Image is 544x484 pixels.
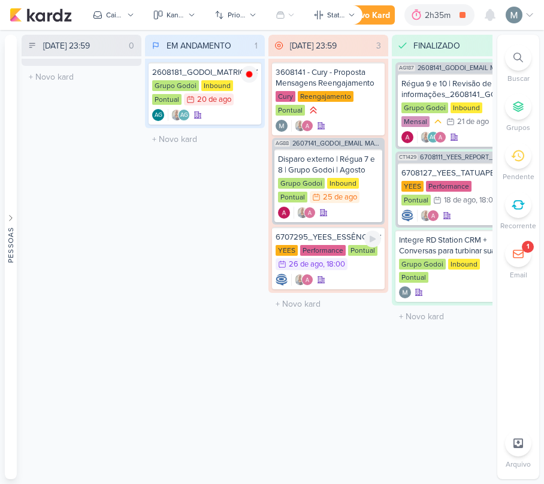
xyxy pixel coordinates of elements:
[278,207,290,219] div: Criador(a): Alessandra Gomes
[401,102,448,113] div: Grupo Godoi
[300,245,346,256] div: Performance
[448,259,480,270] div: Inbound
[350,9,390,22] div: Novo Kard
[506,7,522,23] img: Mariana Amorim
[399,235,504,256] div: Integre RD Station CRM + Conversas para turbinar suas vendas 🚀
[401,181,424,192] div: YEES
[291,120,313,132] div: Colaboradores: Iara Santos, Alessandra Gomes
[476,196,498,204] div: , 18:00
[291,274,313,286] div: Colaboradores: Iara Santos, Alessandra Gomes
[307,104,319,116] div: Prioridade Alta
[152,80,199,91] div: Grupo Godoi
[364,231,381,247] div: Ligar relógio
[152,109,164,121] div: Aline Gimenez Graciano
[304,207,316,219] img: Alessandra Gomes
[278,207,290,219] img: Alessandra Gomes
[398,154,418,161] span: CT1429
[276,105,305,116] div: Pontual
[328,5,395,25] button: Novo Kard
[24,68,139,86] input: + Novo kard
[427,210,439,222] img: Alessandra Gomes
[276,245,298,256] div: YEES
[506,122,530,133] p: Grupos
[201,80,233,91] div: Inbound
[301,274,313,286] img: Alessandra Gomes
[451,102,482,113] div: Inbound
[348,245,377,256] div: Pontual
[394,308,509,325] input: + Novo kard
[401,195,431,205] div: Pontual
[152,109,164,121] div: Criador(a): Aline Gimenez Graciano
[398,65,415,71] span: AG187
[432,116,444,128] div: Prioridade Média
[425,9,454,22] div: 2h35m
[152,94,182,105] div: Pontual
[278,178,325,189] div: Grupo Godoi
[168,109,190,121] div: Colaboradores: Iara Santos, Aline Gimenez Graciano
[507,73,530,84] p: Buscar
[401,116,430,127] div: Mensal
[401,210,413,222] img: Caroline Traven De Andrade
[10,8,72,22] img: kardz.app
[124,40,139,52] div: 0
[418,65,506,71] span: 2608141_GODOI_EMAIL MARKETING_SETEMBRO
[278,154,379,176] div: Disparo externo | Régua 7 e 8 | Grupo Godoi | Agosto
[399,272,428,283] div: Pontual
[497,44,539,84] li: Ctrl + F
[171,109,183,121] img: Iara Santos
[527,242,529,252] div: 1
[371,40,386,52] div: 3
[294,120,306,132] img: Iara Santos
[297,207,309,219] img: Iara Santos
[399,286,411,298] div: Criador(a): Mariana Amorim
[278,192,307,202] div: Pontual
[323,261,345,268] div: , 18:00
[250,40,262,52] div: 1
[276,232,381,243] div: 6707295_YEES_ESSÊNCIA_CAMPOLIM_CLIENTE_OCULTO
[457,118,489,126] div: 21 de ago
[197,96,231,104] div: 20 de ago
[294,274,306,286] img: Iara Santos
[399,286,411,298] img: Mariana Amorim
[5,35,17,479] button: Pessoas
[301,120,313,132] img: Alessandra Gomes
[5,227,16,263] div: Pessoas
[327,178,359,189] div: Inbound
[401,131,413,143] img: Alessandra Gomes
[401,78,502,100] div: Régua 9 e 10 | Revisão de informações_2608141_GODOI_EMAIL MARKETING_SETEMBRO
[420,131,432,143] img: Iara Santos
[276,274,288,286] div: Criador(a): Caroline Traven De Andrade
[276,91,295,102] div: Cury
[427,131,439,143] div: Aline Gimenez Graciano
[430,135,437,141] p: AG
[276,120,288,132] img: Mariana Amorim
[276,274,288,286] img: Caroline Traven De Andrade
[434,131,446,143] img: Alessandra Gomes
[510,270,527,280] p: Email
[276,120,288,132] div: Criador(a): Mariana Amorim
[399,259,446,270] div: Grupo Godoi
[298,91,353,102] div: Reengajamento
[500,220,536,231] p: Recorrente
[292,140,382,147] span: 2607141_GODOI_EMAIL MARKETING_AGOSTO
[401,131,413,143] div: Criador(a): Alessandra Gomes
[180,113,188,119] p: AG
[271,295,386,313] input: + Novo kard
[426,181,472,192] div: Performance
[401,210,413,222] div: Criador(a): Caroline Traven De Andrade
[152,67,258,78] div: 2608181_GODOI_MATRICULADOS_AGOSTO
[241,66,258,83] img: tracking
[178,109,190,121] div: Aline Gimenez Graciano
[289,261,323,268] div: 26 de ago
[417,131,446,143] div: Colaboradores: Iara Santos, Aline Gimenez Graciano, Alessandra Gomes
[417,210,439,222] div: Colaboradores: Iara Santos, Alessandra Gomes
[420,154,506,161] span: 6708111_YEES_REPORT_SEMANAL_12.08
[155,113,162,119] p: AG
[274,140,290,147] span: AG88
[503,171,534,182] p: Pendente
[401,168,502,179] div: 6708127_YEES_TATUAPÉ_CLIENTE_OCULTO
[323,193,357,201] div: 25 de ago
[420,210,432,222] img: Iara Santos
[294,207,316,219] div: Colaboradores: Iara Santos, Alessandra Gomes
[276,67,381,89] div: 3608141 - Cury - Proposta Mensagens Reengajamento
